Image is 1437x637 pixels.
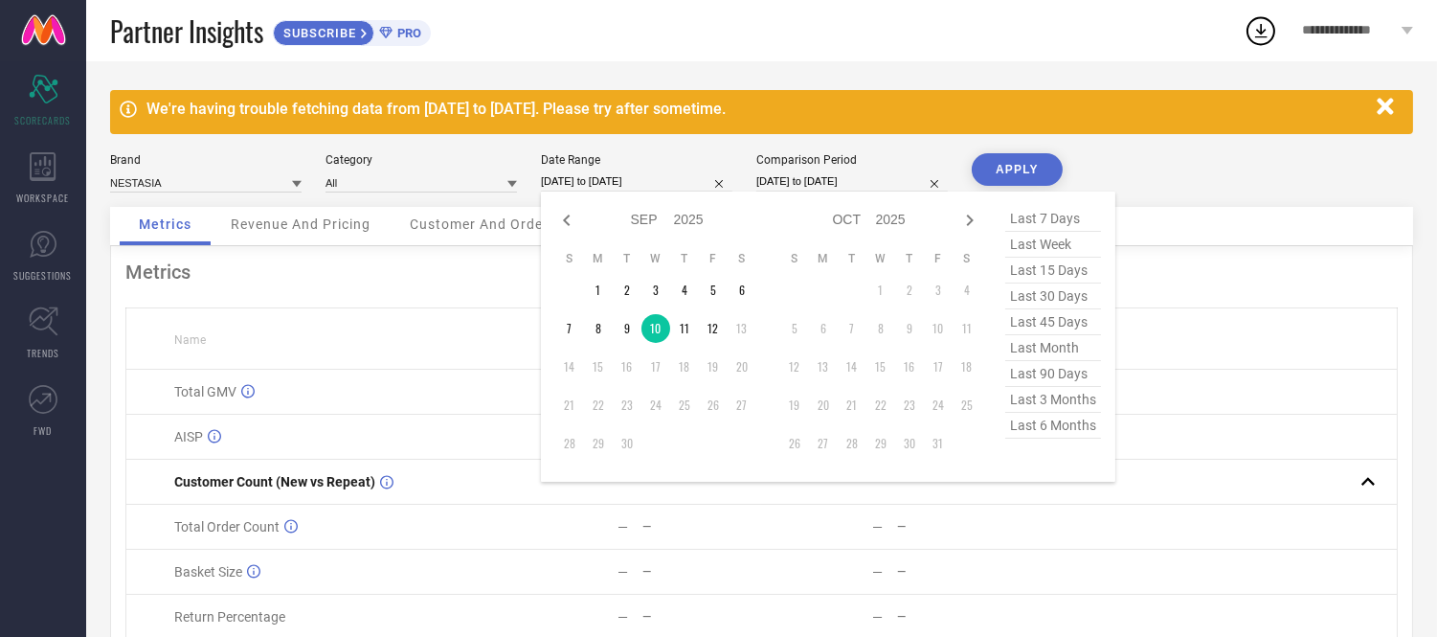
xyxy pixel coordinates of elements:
[699,353,728,381] td: Fri Sep 19 2025
[670,251,699,266] th: Thursday
[809,353,838,381] td: Mon Oct 13 2025
[780,391,809,420] td: Sun Oct 19 2025
[699,251,728,266] th: Friday
[174,609,285,625] span: Return Percentage
[756,171,948,192] input: Select comparison period
[541,171,732,192] input: Select date range
[1005,284,1101,309] span: last 30 days
[809,314,838,343] td: Mon Oct 06 2025
[174,429,203,444] span: AISP
[670,391,699,420] td: Thu Sep 25 2025
[617,564,628,580] div: —
[756,153,948,167] div: Comparison Period
[617,609,628,625] div: —
[953,314,981,343] td: Sat Oct 11 2025
[555,353,584,381] td: Sun Sep 14 2025
[555,209,578,232] div: Previous month
[924,353,953,381] td: Fri Oct 17 2025
[953,391,981,420] td: Sat Oct 25 2025
[613,276,641,305] td: Tue Sep 02 2025
[780,353,809,381] td: Sun Oct 12 2025
[953,251,981,266] th: Saturday
[809,391,838,420] td: Mon Oct 20 2025
[642,565,760,579] div: —
[393,26,421,40] span: PRO
[895,353,924,381] td: Thu Oct 16 2025
[642,610,760,624] div: —
[1005,335,1101,361] span: last month
[897,565,1015,579] div: —
[613,353,641,381] td: Tue Sep 16 2025
[231,216,370,232] span: Revenue And Pricing
[838,391,866,420] td: Tue Oct 21 2025
[613,391,641,420] td: Tue Sep 23 2025
[555,429,584,458] td: Sun Sep 28 2025
[924,391,953,420] td: Fri Oct 24 2025
[174,519,280,535] span: Total Order Count
[1005,206,1101,232] span: last 7 days
[670,314,699,343] td: Thu Sep 11 2025
[174,333,206,347] span: Name
[642,520,760,534] div: —
[14,268,73,283] span: SUGGESTIONS
[953,353,981,381] td: Sat Oct 18 2025
[895,391,924,420] td: Thu Oct 23 2025
[17,191,70,205] span: WORKSPACE
[866,276,895,305] td: Wed Oct 01 2025
[895,276,924,305] td: Thu Oct 02 2025
[641,251,670,266] th: Wednesday
[924,251,953,266] th: Friday
[555,391,584,420] td: Sun Sep 21 2025
[728,276,756,305] td: Sat Sep 06 2025
[670,276,699,305] td: Thu Sep 04 2025
[584,429,613,458] td: Mon Sep 29 2025
[174,564,242,580] span: Basket Size
[613,251,641,266] th: Tuesday
[1244,13,1278,48] div: Open download list
[1005,309,1101,335] span: last 45 days
[641,353,670,381] td: Wed Sep 17 2025
[866,314,895,343] td: Wed Oct 08 2025
[780,429,809,458] td: Sun Oct 26 2025
[924,429,953,458] td: Fri Oct 31 2025
[555,251,584,266] th: Sunday
[872,519,883,535] div: —
[15,113,72,127] span: SCORECARDS
[584,251,613,266] th: Monday
[274,26,361,40] span: SUBSCRIBE
[1005,413,1101,439] span: last 6 months
[895,251,924,266] th: Thursday
[838,429,866,458] td: Tue Oct 28 2025
[809,251,838,266] th: Monday
[584,353,613,381] td: Mon Sep 15 2025
[699,276,728,305] td: Fri Sep 05 2025
[1005,387,1101,413] span: last 3 months
[326,153,517,167] div: Category
[897,520,1015,534] div: —
[584,314,613,343] td: Mon Sep 08 2025
[34,423,53,438] span: FWD
[641,276,670,305] td: Wed Sep 03 2025
[872,609,883,625] div: —
[924,314,953,343] td: Fri Oct 10 2025
[895,429,924,458] td: Thu Oct 30 2025
[809,429,838,458] td: Mon Oct 27 2025
[641,391,670,420] td: Wed Sep 24 2025
[1005,258,1101,284] span: last 15 days
[895,314,924,343] td: Thu Oct 09 2025
[27,346,59,360] span: TRENDS
[866,429,895,458] td: Wed Oct 29 2025
[641,314,670,343] td: Wed Sep 10 2025
[866,251,895,266] th: Wednesday
[410,216,556,232] span: Customer And Orders
[584,391,613,420] td: Mon Sep 22 2025
[780,314,809,343] td: Sun Oct 05 2025
[728,314,756,343] td: Sat Sep 13 2025
[617,519,628,535] div: —
[838,251,866,266] th: Tuesday
[613,429,641,458] td: Tue Sep 30 2025
[699,314,728,343] td: Fri Sep 12 2025
[174,474,375,489] span: Customer Count (New vs Repeat)
[838,314,866,343] td: Tue Oct 07 2025
[780,251,809,266] th: Sunday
